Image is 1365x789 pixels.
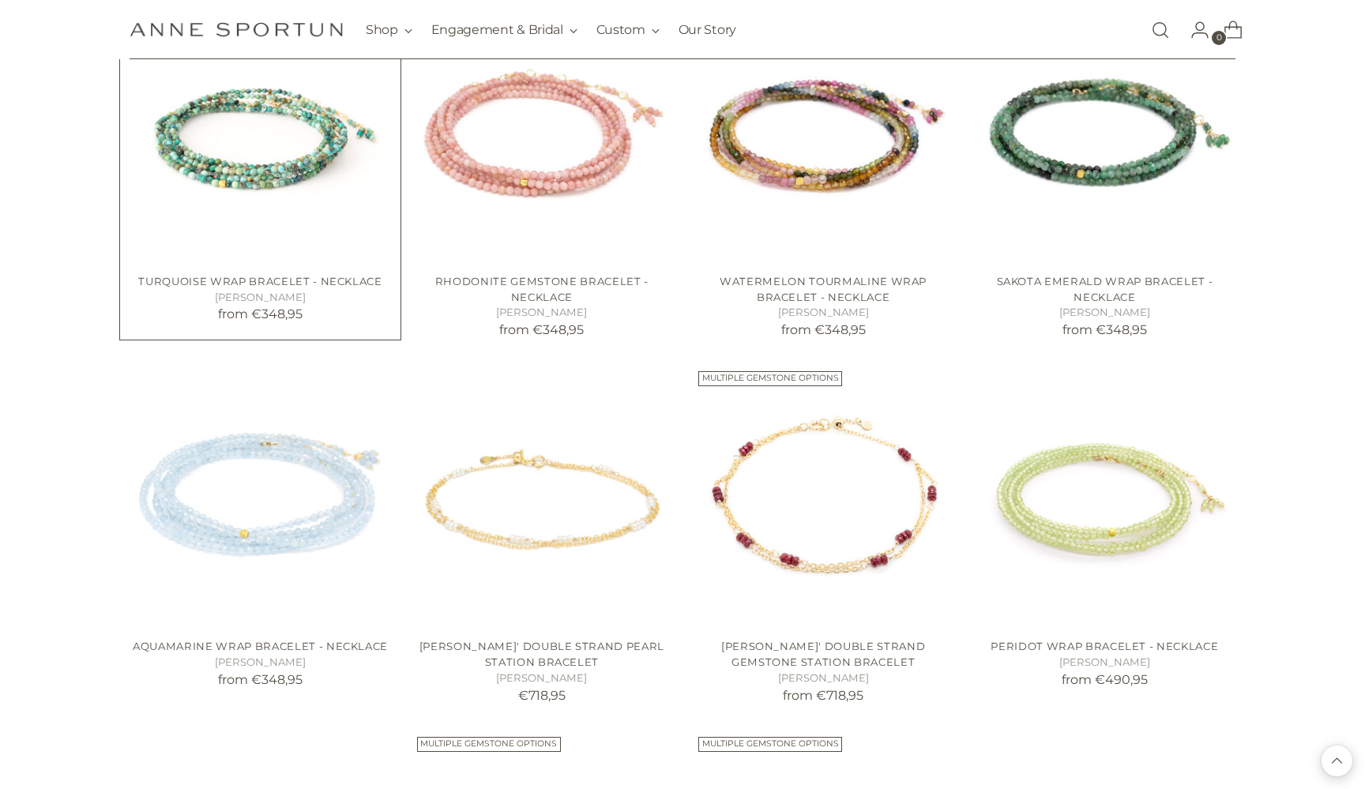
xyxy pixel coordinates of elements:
a: Go to the account page [1178,14,1209,46]
span: 0 [1212,31,1226,45]
p: from €348,95 [130,305,391,324]
a: Rhodonite Gemstone Bracelet - Necklace [435,275,649,303]
p: from €348,95 [130,671,391,689]
h5: [PERSON_NAME] [974,655,1235,671]
h5: [PERSON_NAME] [692,671,953,686]
a: Open cart modal [1211,14,1243,46]
a: Open search modal [1145,14,1176,46]
button: Shop [366,13,412,47]
p: from €348,95 [974,321,1235,340]
a: Aquamarine Wrap Bracelet - Necklace [133,640,388,652]
a: Luna' Double Strand Gemstone Station Bracelet [692,365,953,626]
a: Aquamarine Wrap Bracelet - Necklace [130,365,391,626]
p: from €718,95 [692,686,953,705]
h5: [PERSON_NAME] [130,290,391,306]
a: Our Story [679,13,736,47]
a: Watermelon Tourmaline Wrap Bracelet - Necklace [720,275,927,303]
a: Anne Sportun Fine Jewellery [130,22,343,37]
p: from €348,95 [411,321,672,340]
button: Engagement & Bridal [431,13,577,47]
h5: [PERSON_NAME] [692,305,953,321]
h5: [PERSON_NAME] [130,655,391,671]
h5: [PERSON_NAME] [974,305,1235,321]
p: from €348,95 [692,321,953,340]
button: Custom [596,13,660,47]
h5: [PERSON_NAME] [411,671,672,686]
h5: [PERSON_NAME] [411,305,672,321]
a: Peridot Wrap Bracelet - Necklace [991,640,1218,652]
button: Back to top [1322,746,1352,776]
a: Turquoise Wrap Bracelet - Necklace [138,275,382,287]
a: Sakota Emerald Wrap Bracelet - Necklace [997,275,1213,303]
a: Luna' Double Strand Pearl Station Bracelet [411,365,672,626]
a: [PERSON_NAME]' Double Strand Pearl Station Bracelet [419,640,664,668]
p: from €490,95 [974,671,1235,689]
a: [PERSON_NAME]' Double Strand Gemstone Station Bracelet [721,640,925,668]
span: €718,95 [518,688,566,703]
a: Peridot Wrap Bracelet - Necklace [974,365,1235,626]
